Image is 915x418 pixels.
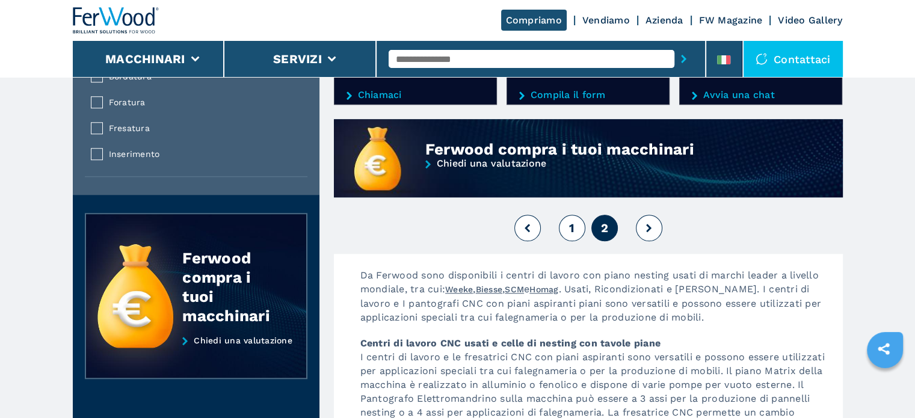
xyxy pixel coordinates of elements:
a: sharethis [869,334,899,364]
img: Contattaci [756,53,768,65]
a: Chiedi una valutazione [334,159,843,199]
span: Inserimento [109,147,300,161]
div: Contattaci [744,41,843,77]
a: SCM [505,284,524,294]
iframe: Chat [864,364,906,409]
a: FW Magazine [699,14,763,26]
img: Ferwood [73,7,159,34]
span: 2 [600,221,608,235]
a: Chiedi una valutazione [85,336,307,379]
button: 2 [591,215,618,241]
div: Ferwood compra i tuoi macchinari [425,140,759,159]
a: Biesse [476,284,503,294]
a: Chiamaci [347,90,484,100]
strong: Centri di lavoro CNC usati e celle di nesting con tavole piane [360,337,661,349]
a: Video Gallery [778,14,842,26]
a: Compila il form [519,90,657,100]
button: Macchinari [105,52,185,66]
a: Homag [529,284,558,294]
span: Fresatura [109,121,300,135]
div: Ferwood compra i tuoi macchinari [182,248,282,325]
a: Weeke [445,284,473,294]
p: Da Ferwood sono disponibili i centri di lavoro con piano nesting usati di marchi leader a livello... [348,268,843,336]
button: submit-button [674,45,693,73]
span: Foratura [109,96,300,109]
a: Azienda [645,14,683,26]
button: Servizi [273,52,322,66]
a: Compriamo [501,10,567,31]
span: 1 [569,221,575,235]
a: Vendiamo [582,14,630,26]
a: Avvia una chat [692,90,830,100]
button: 1 [559,215,585,241]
